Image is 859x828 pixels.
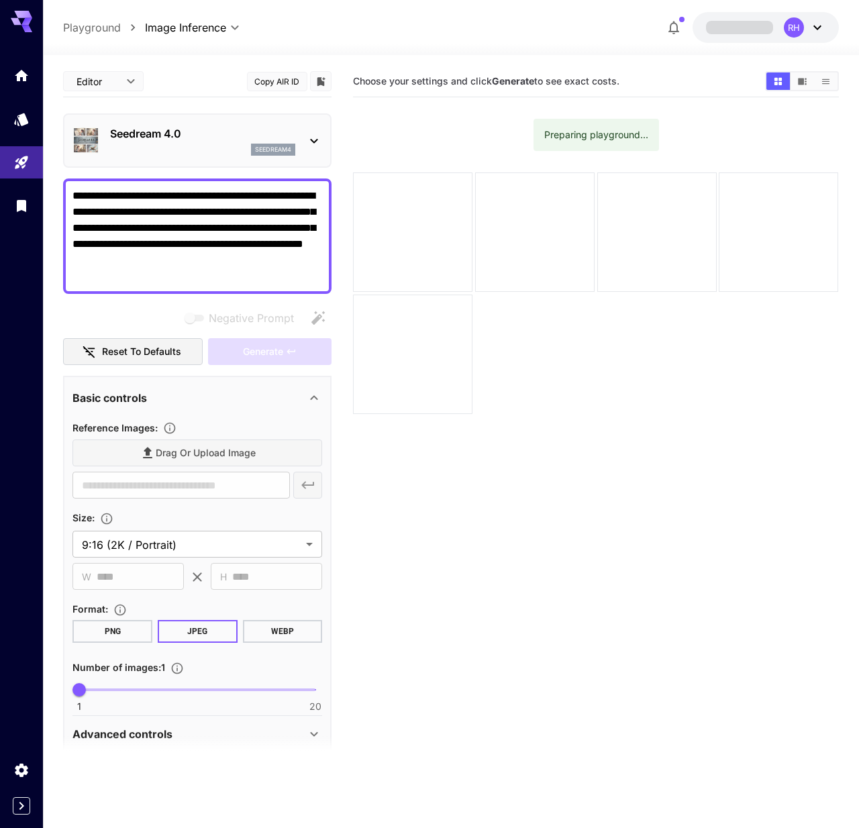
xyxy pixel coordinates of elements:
[63,338,203,366] button: Reset to defaults
[158,421,182,435] button: Upload a reference image to guide the result. This is needed for Image-to-Image or Inpainting. Su...
[72,620,152,643] button: PNG
[145,19,226,36] span: Image Inference
[784,17,804,38] div: RH
[82,537,301,553] span: 9:16 (2K / Portrait)
[247,72,307,91] button: Copy AIR ID
[243,620,323,643] button: WEBP
[13,67,30,84] div: Home
[315,73,327,89] button: Add to library
[72,662,165,673] span: Number of images : 1
[165,662,189,675] button: Specify how many images to generate in a single request. Each image generation will be charged se...
[13,797,30,815] button: Expand sidebar
[77,74,118,89] span: Editor
[63,19,145,36] nav: breadcrumb
[95,512,119,525] button: Adjust the dimensions of the generated image by specifying its width and height in pixels, or sel...
[72,120,322,161] div: Seedream 4.0seedream4
[72,718,322,750] div: Advanced controls
[72,603,108,615] span: Format :
[110,125,295,142] p: Seedream 4.0
[182,309,305,326] span: Negative prompts are not compatible with the selected model.
[13,762,30,778] div: Settings
[693,12,839,43] button: RH
[309,700,321,713] span: 20
[209,310,294,326] span: Negative Prompt
[158,620,238,643] button: JPEG
[13,111,30,127] div: Models
[791,72,814,90] button: Show media in video view
[72,422,158,433] span: Reference Images :
[765,71,839,91] div: Show media in grid viewShow media in video viewShow media in list view
[72,512,95,523] span: Size :
[13,154,30,171] div: Playground
[108,603,132,617] button: Choose the file format for the output image.
[72,390,147,406] p: Basic controls
[82,569,91,584] span: W
[814,72,838,90] button: Show media in list view
[766,72,790,90] button: Show media in grid view
[63,19,121,36] a: Playground
[72,726,172,742] p: Advanced controls
[13,197,30,214] div: Library
[72,382,322,414] div: Basic controls
[77,700,81,713] span: 1
[492,75,534,87] b: Generate
[353,75,619,87] span: Choose your settings and click to see exact costs.
[544,123,648,147] div: Preparing playground...
[220,569,227,584] span: H
[255,145,291,154] p: seedream4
